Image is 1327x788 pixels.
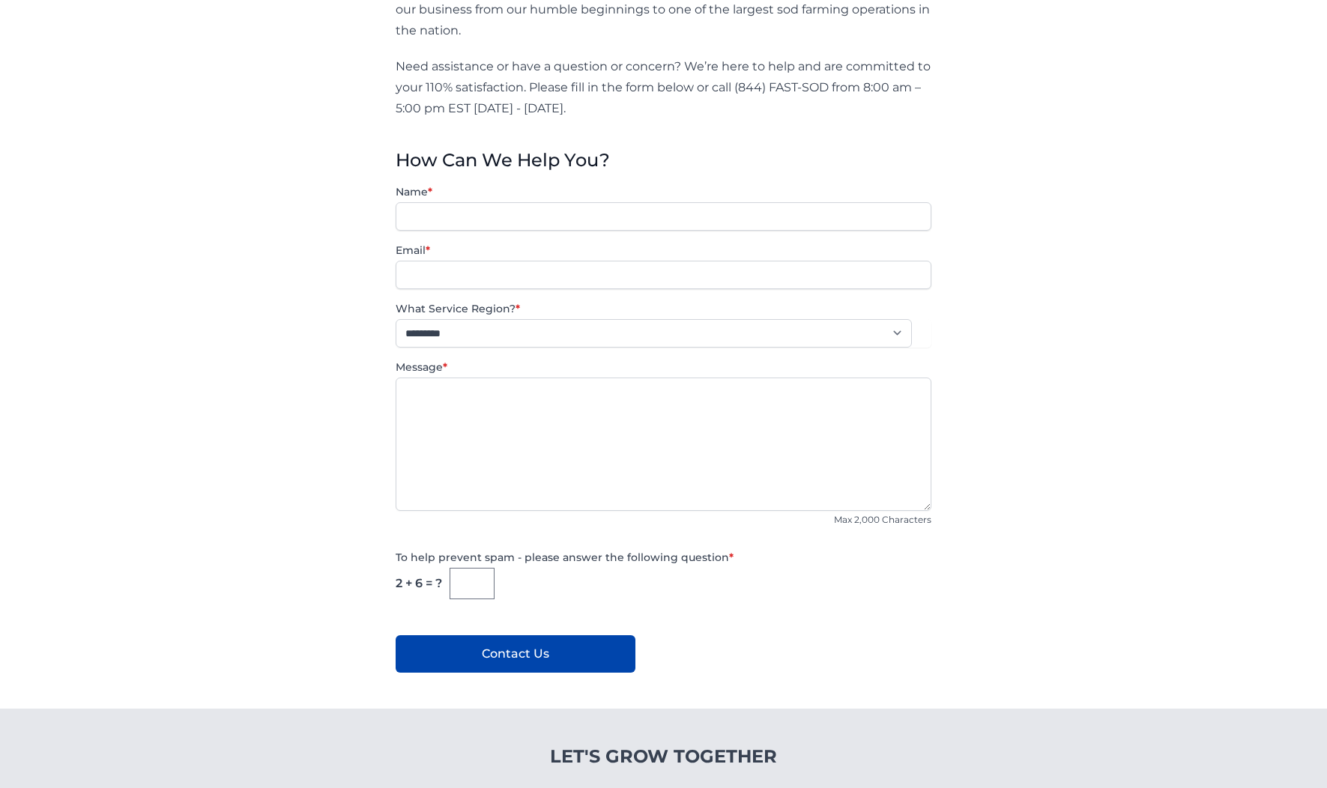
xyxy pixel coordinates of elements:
label: What Service Region? [396,301,931,316]
div: Max 2,000 Characters [396,511,931,526]
h3: How Can We Help You? [396,148,931,172]
label: Message [396,360,931,375]
button: Contact Us [396,635,635,673]
h4: Let's Grow Together [470,745,857,769]
p: Need assistance or have a question or concern? We’re here to help and are committed to your 110% ... [396,56,931,119]
label: Name [396,184,931,199]
label: Email [396,243,931,258]
div: 2 + 6 = ? [396,573,442,594]
label: To help prevent spam - please answer the following question [396,550,931,565]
